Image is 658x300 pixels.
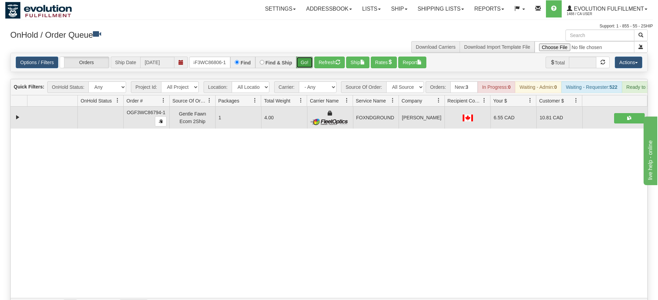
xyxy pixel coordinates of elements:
[341,95,353,106] a: Carrier Name filter column settings
[341,81,386,93] span: Source Of Order:
[218,97,239,104] span: Packages
[14,83,44,90] label: Quick Filters:
[567,11,618,17] span: 1488 / CA User
[131,81,161,93] span: Project Id:
[433,95,444,106] a: Company filter column settings
[539,97,564,104] span: Customer $
[353,107,399,129] td: FOXNDGROUND
[448,97,482,104] span: Recipient Country
[274,81,299,93] span: Carrier:
[310,97,339,104] span: Carrier Name
[413,0,469,17] a: Shipping lists
[490,107,536,129] td: 6.55 CAD
[615,57,642,68] button: Actions
[416,44,455,50] a: Download Carriers
[609,84,617,90] strong: 522
[264,97,290,104] span: Total Weight
[5,4,63,12] div: live help - online
[127,110,166,115] span: OGF3WC86794-1
[634,29,648,41] button: Search
[463,115,473,121] img: CA
[614,113,645,123] button: Shipping Documents
[11,79,647,95] div: grid toolbar
[402,97,422,104] span: Company
[493,97,507,104] span: Your $
[126,97,143,104] span: Order #
[478,95,490,106] a: Recipient Country filter column settings
[536,107,582,129] td: 10.81 CAD
[189,57,230,68] input: Order #
[172,97,207,104] span: Source Of Order
[357,0,386,17] a: Lists
[260,0,301,17] a: Settings
[158,95,169,106] a: Order # filter column settings
[81,97,112,104] span: OnHold Status
[478,81,515,93] div: In Progress:
[241,60,251,65] label: Find
[508,84,511,90] strong: 0
[469,0,509,17] a: Reports
[13,113,22,122] a: Collapse
[356,97,386,104] span: Service Name
[295,95,307,106] a: Total Weight filter column settings
[464,44,530,50] a: Download Import Template File
[60,57,109,68] label: Orders
[16,57,58,68] a: Options / Filters
[111,57,140,68] span: Ship Date
[426,81,450,93] span: Orders:
[535,41,634,53] input: Import
[554,84,557,90] strong: 0
[296,57,313,68] button: Go!
[218,115,221,120] span: 1
[10,29,324,39] h3: OnHold / Order Queue
[561,81,622,93] div: Waiting - Requester:
[314,57,345,68] button: Refresh
[562,0,653,17] a: Evolution Fulfillment 1488 / CA User
[155,116,167,127] button: Copy to clipboard
[301,0,357,17] a: Addressbook
[450,81,478,93] div: New:
[570,95,582,106] a: Customer $ filter column settings
[264,115,273,120] span: 4.00
[398,57,426,68] button: Report
[572,6,644,12] span: Evolution Fulfillment
[565,29,634,41] input: Search
[387,95,399,106] a: Service Name filter column settings
[47,81,88,93] span: OnHold Status:
[5,2,72,19] img: logo1488.jpg
[515,81,561,93] div: Waiting - Admin:
[346,57,369,68] button: Ship
[310,118,350,125] img: FleetOptics Inc.
[466,84,468,90] strong: 3
[642,115,657,185] iframe: chat widget
[112,95,123,106] a: OnHold Status filter column settings
[399,107,444,129] td: [PERSON_NAME]
[386,0,412,17] a: Ship
[204,95,215,106] a: Source Of Order filter column settings
[249,95,261,106] a: Packages filter column settings
[546,57,569,68] span: Total
[204,81,232,93] span: Location:
[524,95,536,106] a: Your $ filter column settings
[173,110,212,125] div: Gentle Fawn Ecom 2Ship
[266,60,292,65] label: Find & Ship
[5,23,653,29] div: Support: 1 - 855 - 55 - 2SHIP
[371,57,397,68] button: Rates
